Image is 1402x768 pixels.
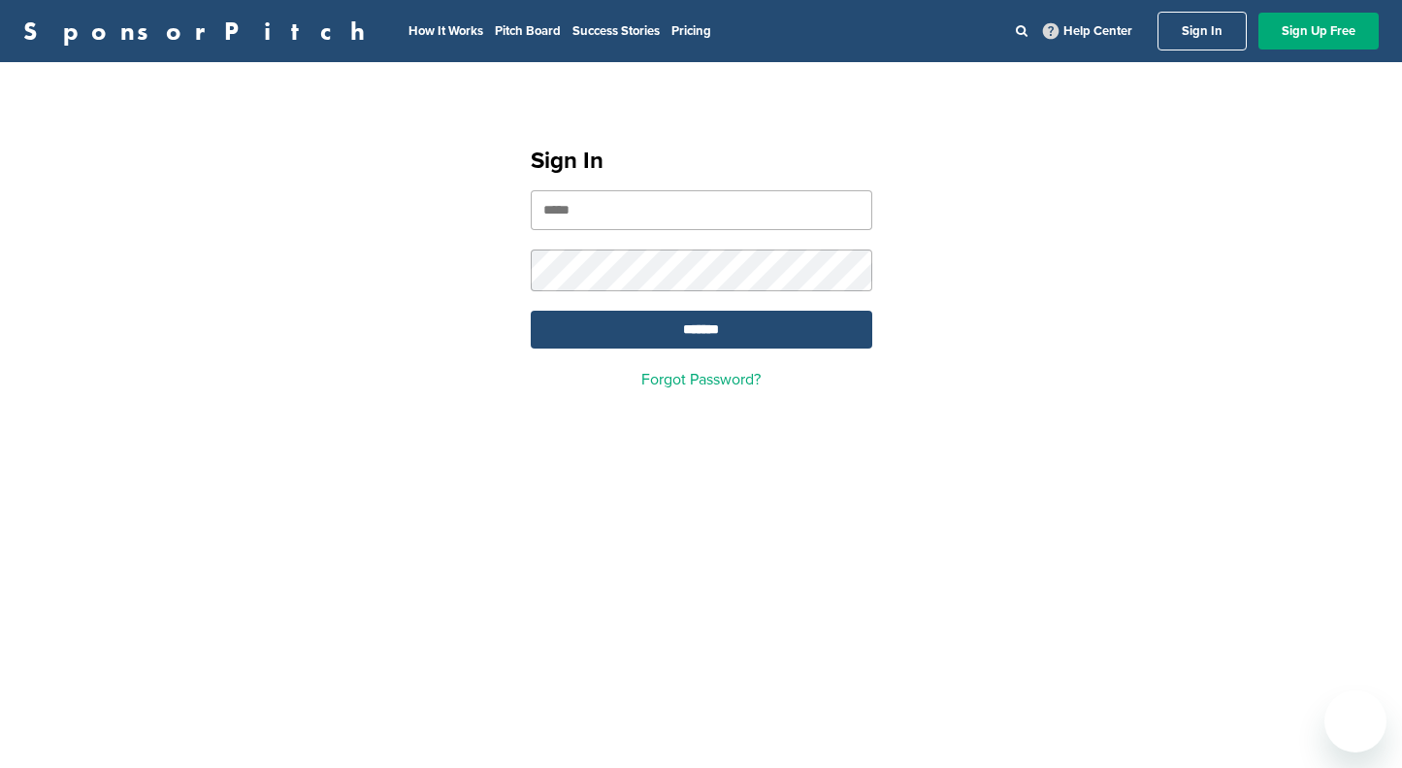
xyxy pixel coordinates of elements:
[1324,690,1386,752] iframe: Button to launch messaging window
[572,23,660,39] a: Success Stories
[408,23,483,39] a: How It Works
[641,370,761,389] a: Forgot Password?
[671,23,711,39] a: Pricing
[1157,12,1247,50] a: Sign In
[531,144,872,179] h1: Sign In
[23,18,377,44] a: SponsorPitch
[1258,13,1379,50] a: Sign Up Free
[495,23,561,39] a: Pitch Board
[1039,19,1136,43] a: Help Center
